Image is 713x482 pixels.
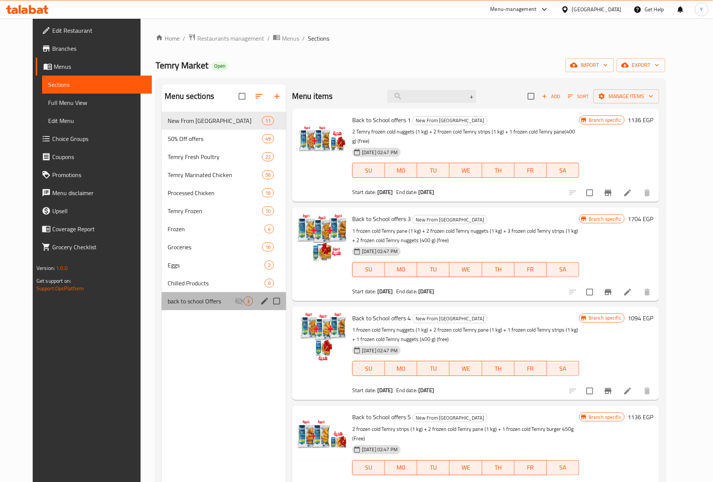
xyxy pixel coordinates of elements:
span: Get support on: [36,276,71,286]
span: Start date: [352,286,376,296]
button: WE [450,262,482,277]
button: TU [417,262,450,277]
span: New From [GEOGRAPHIC_DATA] [168,116,262,125]
b: [DATE] [418,385,434,395]
span: Select to update [582,185,598,201]
span: WE [453,264,479,275]
span: import [572,61,608,70]
span: Y [700,5,703,14]
a: Grocery Checklist [36,238,152,256]
a: Branches [36,39,152,58]
span: New From [GEOGRAPHIC_DATA] [413,314,487,323]
span: Menus [282,34,299,43]
span: [DATE] 02:47 PM [359,149,401,156]
img: Back to School offers 1 [298,115,346,163]
a: Promotions [36,166,152,184]
span: New From [GEOGRAPHIC_DATA] [413,215,487,224]
div: Frozen4 [162,220,286,238]
h2: Menu sections [165,91,214,102]
div: items [262,116,274,125]
span: Temry Marinated Chicken [168,170,262,179]
span: Choice Groups [52,134,146,143]
span: MO [388,363,414,374]
button: SU [352,361,385,376]
span: Select to update [582,383,598,399]
b: [DATE] [377,187,393,197]
b: [DATE] [418,286,434,296]
button: delete [638,184,656,202]
img: Back to School offers 3 [298,214,346,262]
button: SA [547,361,579,376]
span: SU [356,165,382,176]
span: Edit Restaurant [52,26,146,35]
button: FR [515,460,547,475]
div: Open [211,62,229,71]
button: Branch-specific-item [599,283,617,301]
span: Frozen [168,224,265,233]
button: delete [638,283,656,301]
div: items [262,134,274,143]
span: 49 [262,135,274,142]
div: Eggs2 [162,256,286,274]
div: New From Temry [412,215,487,224]
span: End date: [396,286,417,296]
span: 1.0.0 [56,263,68,273]
button: SU [352,460,385,475]
span: SA [550,264,576,275]
span: 50% Off offers [168,134,262,143]
button: import [566,58,614,72]
a: Edit Menu [42,112,152,130]
span: New From [GEOGRAPHIC_DATA] [413,414,487,422]
button: TU [417,361,450,376]
button: FR [515,361,547,376]
div: back to school Offers3edit [162,292,286,310]
span: TU [420,462,447,473]
div: New From [GEOGRAPHIC_DATA]11 [162,112,286,130]
div: Processed Chicken16 [162,184,286,202]
a: Menu disclaimer [36,184,152,202]
span: TU [420,165,447,176]
span: Groceries [168,243,262,252]
span: SA [550,462,576,473]
span: Sort sections [250,87,268,105]
a: Choice Groups [36,130,152,148]
span: New From [GEOGRAPHIC_DATA] [413,116,487,125]
div: Chilled Products [168,279,265,288]
span: Branch specific [586,314,624,321]
button: FR [515,262,547,277]
span: [DATE] 02:47 PM [359,347,401,354]
button: WE [450,361,482,376]
span: Restaurants management [197,34,264,43]
span: WE [453,462,479,473]
button: TH [482,262,515,277]
span: Coverage Report [52,224,146,233]
nav: Menu sections [162,109,286,313]
span: 0 [265,280,274,287]
button: export [617,58,665,72]
a: Full Menu View [42,94,152,112]
li: / [183,34,185,43]
span: Add item [539,91,563,102]
h2: Menu items [292,91,333,102]
span: Open [211,63,229,69]
span: export [623,61,659,70]
button: Branch-specific-item [599,184,617,202]
span: MO [388,264,414,275]
span: Start date: [352,385,376,395]
a: Menus [36,58,152,76]
span: End date: [396,187,417,197]
span: 10 [262,208,274,215]
span: WE [453,363,479,374]
span: 4 [265,226,274,233]
button: Branch-specific-item [599,382,617,400]
span: WE [453,165,479,176]
a: Menus [273,33,299,43]
span: Manage items [599,92,653,101]
h6: 1136 EGP [628,412,653,422]
div: New From Temry [412,413,487,422]
button: TU [417,460,450,475]
span: Branch specific [586,414,624,421]
span: Processed Chicken [168,188,262,197]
